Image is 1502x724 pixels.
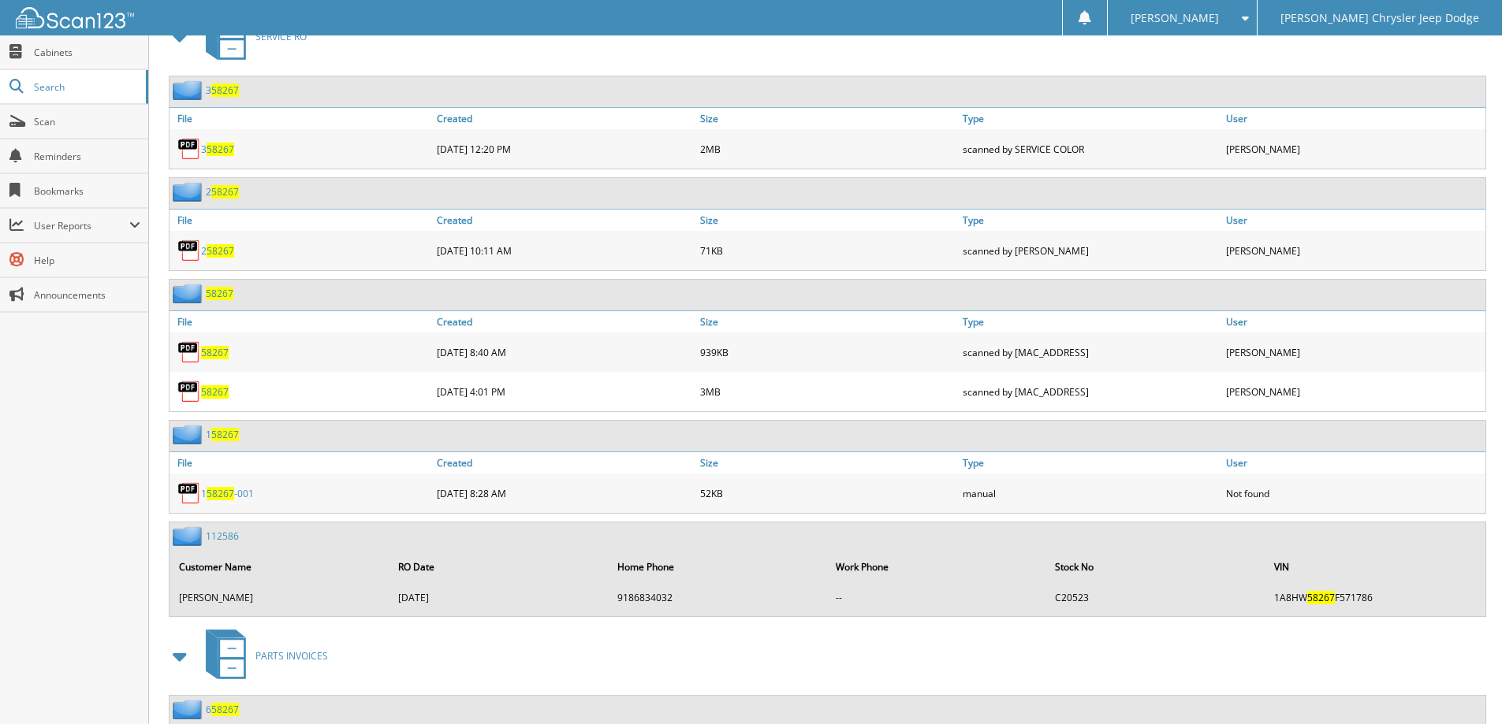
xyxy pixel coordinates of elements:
[696,235,960,266] div: 71KB
[1047,551,1265,583] th: Stock No
[433,133,696,165] div: [DATE] 12:20 PM
[1222,336,1485,368] div: [PERSON_NAME]
[196,625,328,687] a: PARTS INVOICES
[173,526,206,546] img: folder2.png
[171,551,389,583] th: Customer Name
[1222,133,1485,165] div: [PERSON_NAME]
[959,133,1222,165] div: scanned by SERVICE COLOR
[177,239,201,262] img: PDF.png
[1222,452,1485,473] a: User
[433,210,696,231] a: Created
[201,143,234,156] a: 358267
[959,376,1222,407] div: scanned by [MAC_ADDRESS]
[696,452,960,473] a: Size
[211,428,239,441] span: 58267
[433,235,696,266] div: [DATE] 10:11 AM
[16,7,134,28] img: scan123-logo-white.svg
[34,288,140,302] span: Announcements
[828,551,1045,583] th: Work Phone
[207,244,234,258] span: 58267
[201,244,234,258] a: 258267
[206,185,239,199] a: 258267
[206,287,233,300] a: 58267
[173,700,206,719] img: folder2.png
[34,254,140,267] span: Help
[828,585,1045,611] td: --
[255,649,328,663] span: PARTS INVOICES
[959,336,1222,368] div: scanned by [MAC_ADDRESS]
[696,311,960,332] a: Size
[177,481,201,505] img: PDF.png
[170,452,433,473] a: File
[696,133,960,165] div: 2MB
[1423,648,1502,724] iframe: Chat Widget
[173,80,206,100] img: folder2.png
[1222,108,1485,129] a: User
[201,346,229,359] a: 58267
[696,376,960,407] div: 3MB
[206,529,239,543] a: 112586
[171,585,389,611] td: [PERSON_NAME]
[696,210,960,231] a: Size
[390,551,608,583] th: RO Date
[609,585,827,611] td: 9186834032
[211,703,239,716] span: 58267
[173,284,206,303] img: folder2.png
[170,210,433,231] a: File
[390,585,608,611] td: [DATE]
[1266,551,1484,583] th: VIN
[206,428,239,441] a: 158267
[1222,376,1485,407] div: [PERSON_NAME]
[696,336,960,368] div: 939KB
[34,80,138,94] span: Search
[1280,13,1479,23] span: [PERSON_NAME] Chrysler Jeep Dodge
[433,477,696,509] div: [DATE] 8:28 AM
[170,311,433,332] a: File
[34,150,140,163] span: Reminders
[206,703,239,716] a: 658267
[959,452,1222,473] a: Type
[201,487,254,500] a: 158267-001
[206,84,239,97] a: 358267
[1047,585,1265,611] td: C20523
[34,184,140,198] span: Bookmarks
[1131,13,1219,23] span: [PERSON_NAME]
[207,143,234,156] span: 58267
[196,6,307,68] a: SERVICE RO
[433,311,696,332] a: Created
[696,477,960,509] div: 52KB
[177,340,201,364] img: PDF.png
[1222,311,1485,332] a: User
[609,551,827,583] th: Home Phone
[211,84,239,97] span: 58267
[959,108,1222,129] a: Type
[173,425,206,444] img: folder2.png
[1307,591,1335,604] span: 58267
[959,477,1222,509] div: manual
[177,380,201,403] img: PDF.png
[433,336,696,368] div: [DATE] 8:40 AM
[211,185,239,199] span: 58267
[201,385,229,399] a: 58267
[433,452,696,473] a: Created
[1266,585,1484,611] td: 1A8HW F571786
[959,210,1222,231] a: Type
[1222,210,1485,231] a: User
[696,108,960,129] a: Size
[173,182,206,202] img: folder2.png
[959,311,1222,332] a: Type
[255,30,307,43] span: SERVICE RO
[1222,477,1485,509] div: Not found
[34,115,140,128] span: Scan
[34,219,129,232] span: User Reports
[959,235,1222,266] div: scanned by [PERSON_NAME]
[207,487,234,500] span: 58267
[177,137,201,161] img: PDF.png
[170,108,433,129] a: File
[34,46,140,59] span: Cabinets
[1222,235,1485,266] div: [PERSON_NAME]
